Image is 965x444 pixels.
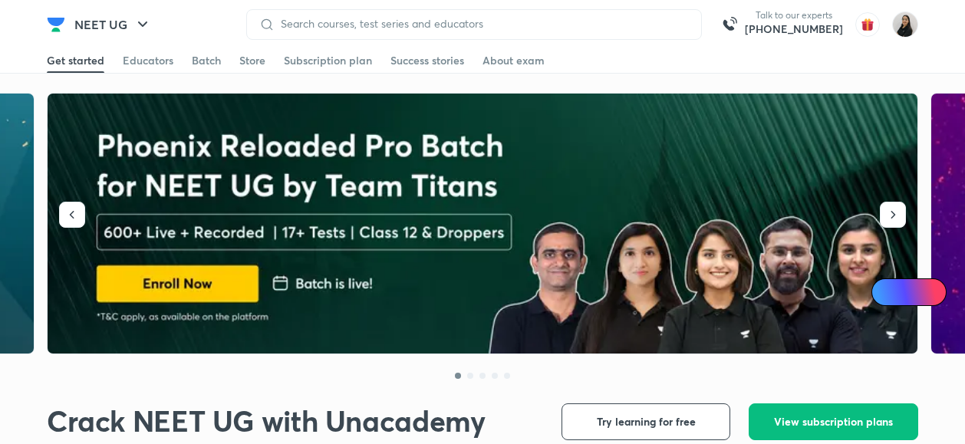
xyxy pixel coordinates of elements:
img: Company Logo [47,15,65,34]
div: Educators [123,53,173,68]
div: Get started [47,53,104,68]
button: NEET UG [65,9,161,40]
a: Subscription plan [284,48,372,73]
p: Talk to our experts [745,9,843,21]
div: Subscription plan [284,53,372,68]
a: Store [239,48,265,73]
div: Batch [192,53,221,68]
h1: Crack NEET UG with Unacademy [47,403,485,438]
button: Try learning for free [562,403,730,440]
a: About exam [482,48,545,73]
a: Get started [47,48,104,73]
span: Try learning for free [597,414,696,429]
div: About exam [482,53,545,68]
div: Success stories [390,53,464,68]
input: Search courses, test series and educators [275,18,689,30]
a: Ai Doubts [871,278,947,306]
img: avatar [855,12,880,37]
span: Ai Doubts [897,286,937,298]
img: Icon [881,286,893,298]
a: Educators [123,48,173,73]
a: Success stories [390,48,464,73]
div: Store [239,53,265,68]
span: View subscription plans [774,414,893,429]
img: Manisha Gaur [892,12,918,38]
img: call-us [714,9,745,40]
a: [PHONE_NUMBER] [745,21,843,37]
a: Batch [192,48,221,73]
button: View subscription plans [749,403,918,440]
